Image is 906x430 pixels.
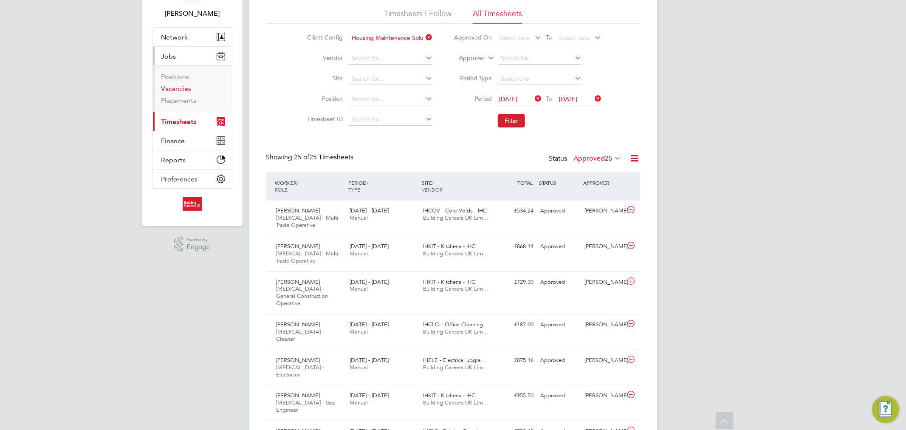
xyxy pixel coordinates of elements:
button: Timesheets [153,112,232,131]
span: Finance [161,137,185,145]
button: Filter [498,114,525,127]
span: Building Careers UK Lim… [423,285,488,292]
label: Position [305,95,343,102]
div: £187.00 [493,318,537,332]
span: Manual [350,285,368,292]
label: Approved [574,154,621,163]
span: [MEDICAL_DATA] - Cleaner [277,328,325,342]
span: Engage [186,243,210,251]
img: buildingcareersuk-logo-retina.png [183,197,202,211]
div: Approved [537,389,581,403]
input: Search for... [349,53,432,65]
li: All Timesheets [473,8,522,24]
a: Go to home page [152,197,232,211]
div: £955.50 [493,389,537,403]
button: Preferences [153,170,232,188]
span: [MEDICAL_DATA] - Gas Engineer [277,399,336,413]
span: Network [161,33,188,41]
div: [PERSON_NAME] [581,240,625,254]
div: Approved [537,318,581,332]
div: [PERSON_NAME] [581,318,625,332]
button: Reports [153,150,232,169]
span: [PERSON_NAME] [277,356,320,364]
a: Powered byEngage [174,236,210,252]
div: STATUS [537,175,581,190]
span: [PERSON_NAME] [277,278,320,286]
span: Reports [161,156,186,164]
span: Select date [559,34,590,42]
button: Engage Resource Center [872,396,899,423]
span: [DATE] - [DATE] [350,356,389,364]
div: [PERSON_NAME] [581,354,625,368]
span: [DATE] - [DATE] [350,278,389,286]
input: Search for... [349,93,432,105]
label: Timesheet ID [305,115,343,123]
div: APPROVER [581,175,625,190]
label: Site [305,74,343,82]
span: [MEDICAL_DATA] - Electrician [277,364,325,378]
span: Manual [350,328,368,335]
span: 25 [605,154,613,163]
div: PERIOD [346,175,420,197]
span: Building Careers UK Lim… [423,250,488,257]
span: 25 Timesheets [294,153,354,161]
input: Search for... [349,73,432,85]
div: Approved [537,204,581,218]
label: Approved On [454,34,492,41]
a: Placements [161,96,197,105]
button: Network [153,28,232,46]
li: Timesheets I Follow [384,8,452,24]
span: To [543,32,554,43]
span: Rhys Cook [152,8,232,19]
a: Positions [161,73,189,81]
span: / [297,179,299,186]
span: Manual [350,250,368,257]
div: WORKER [273,175,347,197]
span: Building Careers UK Lim… [423,364,488,371]
span: [MEDICAL_DATA] - Multi Trade Operative [277,250,339,264]
div: Approved [537,240,581,254]
span: IHCOV - Core Voids - IHC [423,207,487,214]
span: IHELE - Electrical upgra… [423,356,486,364]
span: [DATE] - [DATE] [350,321,389,328]
button: Finance [153,131,232,150]
div: [PERSON_NAME] [581,275,625,289]
a: Vacancies [161,85,192,93]
div: SITE [420,175,493,197]
span: TYPE [348,186,360,193]
span: Powered by [186,236,210,243]
span: [MEDICAL_DATA] - Multi Trade Operative [277,214,339,229]
span: / [367,179,368,186]
span: [PERSON_NAME] [277,207,320,214]
span: 25 of [294,153,310,161]
span: Timesheets [161,118,197,126]
span: IHKIT - Kitchens - IHC [423,243,475,250]
span: [PERSON_NAME] [277,243,320,250]
span: [DATE] [559,95,577,103]
span: [DATE] - [DATE] [350,243,389,250]
input: Search for... [349,32,432,44]
span: Building Careers UK Lim… [423,399,488,406]
span: [DATE] [499,95,517,103]
div: £868.14 [493,240,537,254]
span: Building Careers UK Lim… [423,328,488,335]
button: Jobs [153,47,232,65]
div: Status [549,153,623,165]
span: IHKIT - Kitchens - IHC [423,392,475,399]
span: [PERSON_NAME] [277,392,320,399]
label: Client Config [305,34,343,41]
div: Approved [537,275,581,289]
span: Manual [350,399,368,406]
span: IHKIT - Kitchens - IHC [423,278,475,286]
div: Approved [537,354,581,368]
span: Manual [350,364,368,371]
span: Building Careers UK Lim… [423,214,488,221]
div: Jobs [153,65,232,112]
div: £534.24 [493,204,537,218]
span: Preferences [161,175,198,183]
span: TOTAL [518,179,533,186]
label: Period Type [454,74,492,82]
label: Vendor [305,54,343,62]
span: VENDOR [422,186,443,193]
span: Select date [499,34,530,42]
